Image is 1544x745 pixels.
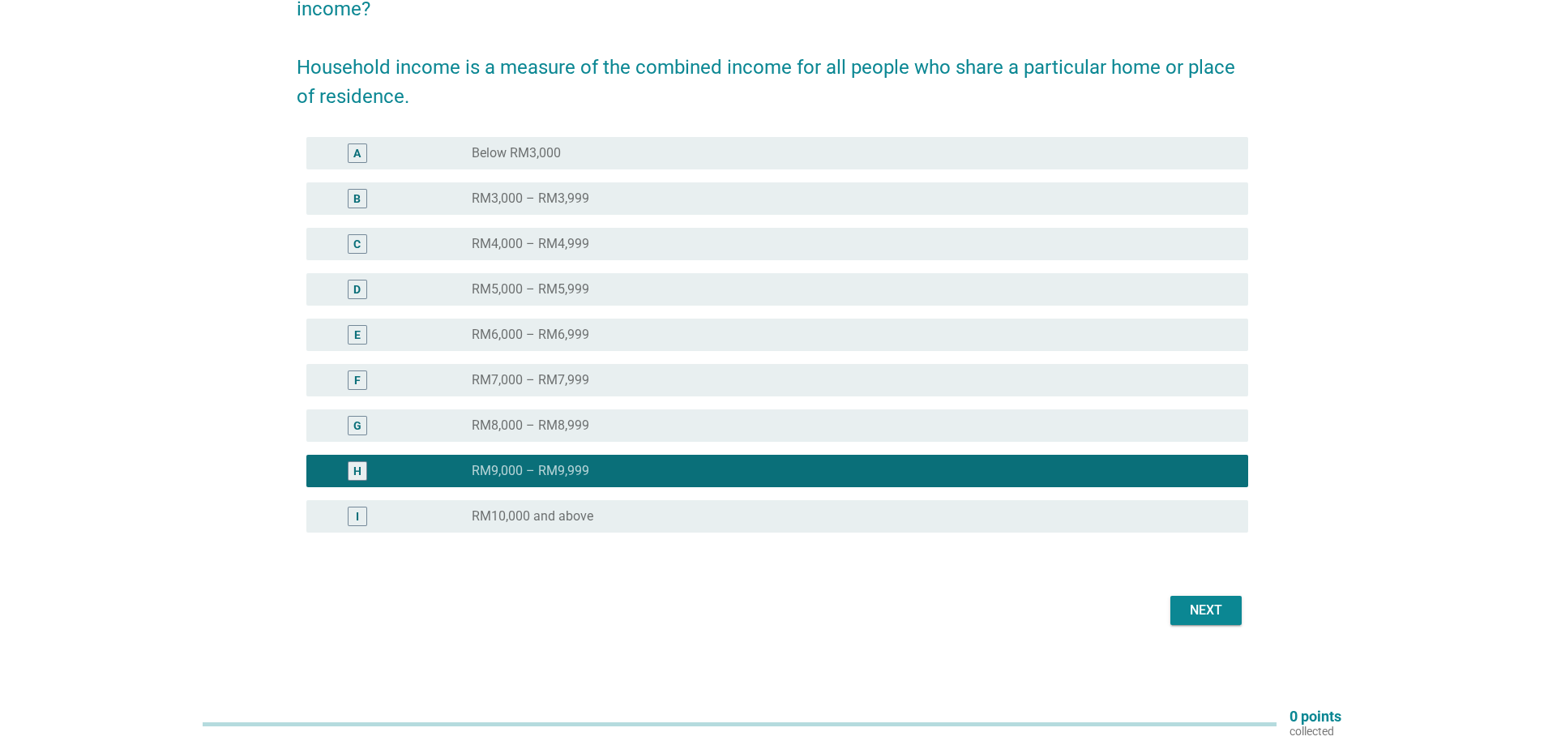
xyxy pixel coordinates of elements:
div: A [353,145,361,162]
label: RM7,000 – RM7,999 [472,372,589,388]
div: Next [1183,601,1229,620]
div: I [356,508,359,525]
div: E [354,327,361,344]
div: B [353,191,361,208]
div: C [353,236,361,253]
label: RM6,000 – RM6,999 [472,327,589,343]
label: RM5,000 – RM5,999 [472,281,589,298]
label: RM8,000 – RM8,999 [472,417,589,434]
label: Below RM3,000 [472,145,561,161]
p: 0 points [1290,709,1341,724]
label: RM4,000 – RM4,999 [472,236,589,252]
div: D [353,281,361,298]
div: H [353,463,361,480]
label: RM9,000 – RM9,999 [472,463,589,479]
div: G [353,417,361,435]
div: F [354,372,361,389]
label: RM3,000 – RM3,999 [472,191,589,207]
p: collected [1290,724,1341,739]
label: RM10,000 and above [472,508,593,524]
button: Next [1170,596,1242,625]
